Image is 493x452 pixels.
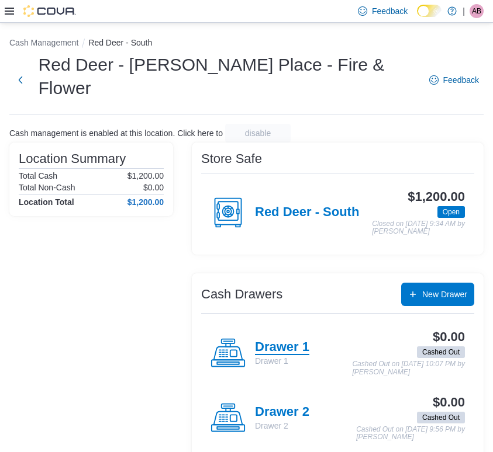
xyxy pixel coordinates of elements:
[9,128,223,138] p: Cash management is enabled at this location. Click here to
[422,347,460,357] span: Cashed Out
[417,5,442,17] input: Dark Mode
[201,287,282,301] h3: Cash Drawers
[127,171,164,180] p: $1,200.00
[225,124,291,142] button: disable
[245,127,271,139] span: disable
[23,5,76,17] img: Cova
[443,207,460,217] span: Open
[19,152,126,166] h3: Location Summary
[417,412,465,423] span: Cashed Out
[201,152,262,166] h3: Store Safe
[422,288,467,300] span: New Drawer
[127,197,164,207] h4: $1,200.00
[19,183,75,192] h6: Total Non-Cash
[433,330,465,344] h3: $0.00
[470,4,484,18] div: Ashley Boychuk
[463,4,465,18] p: |
[443,74,479,86] span: Feedback
[352,360,465,376] p: Cashed Out on [DATE] 10:07 PM by [PERSON_NAME]
[255,340,309,355] h4: Drawer 1
[19,171,57,180] h6: Total Cash
[437,206,465,218] span: Open
[372,220,465,236] p: Closed on [DATE] 9:34 AM by [PERSON_NAME]
[255,420,309,432] p: Drawer 2
[372,5,408,17] span: Feedback
[408,190,465,204] h3: $1,200.00
[255,355,309,367] p: Drawer 1
[422,412,460,423] span: Cashed Out
[9,38,78,47] button: Cash Management
[472,4,481,18] span: AB
[433,395,465,409] h3: $0.00
[425,68,484,92] a: Feedback
[39,53,418,100] h1: Red Deer - [PERSON_NAME] Place - Fire & Flower
[417,346,465,358] span: Cashed Out
[9,37,484,51] nav: An example of EuiBreadcrumbs
[9,68,32,92] button: Next
[255,405,309,420] h4: Drawer 2
[88,38,152,47] button: Red Deer - South
[19,197,74,207] h4: Location Total
[401,283,474,306] button: New Drawer
[143,183,164,192] p: $0.00
[356,426,465,441] p: Cashed Out on [DATE] 9:56 PM by [PERSON_NAME]
[255,205,359,220] h4: Red Deer - South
